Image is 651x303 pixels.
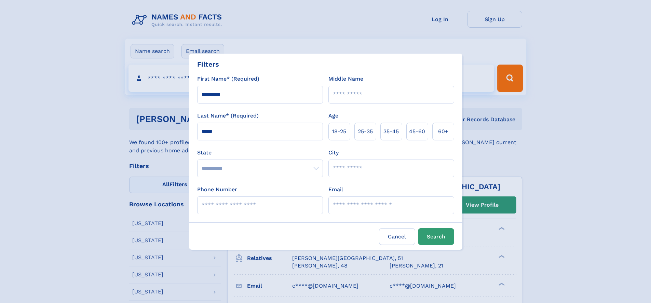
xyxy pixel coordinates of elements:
span: 25‑35 [358,127,373,136]
label: First Name* (Required) [197,75,259,83]
button: Search [418,228,454,245]
span: 60+ [438,127,448,136]
label: Middle Name [328,75,363,83]
span: 45‑60 [409,127,425,136]
span: 35‑45 [383,127,399,136]
label: Age [328,112,338,120]
label: Email [328,185,343,194]
label: Cancel [379,228,415,245]
label: City [328,149,339,157]
label: State [197,149,323,157]
span: 18‑25 [332,127,346,136]
label: Phone Number [197,185,237,194]
label: Last Name* (Required) [197,112,259,120]
div: Filters [197,59,219,69]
